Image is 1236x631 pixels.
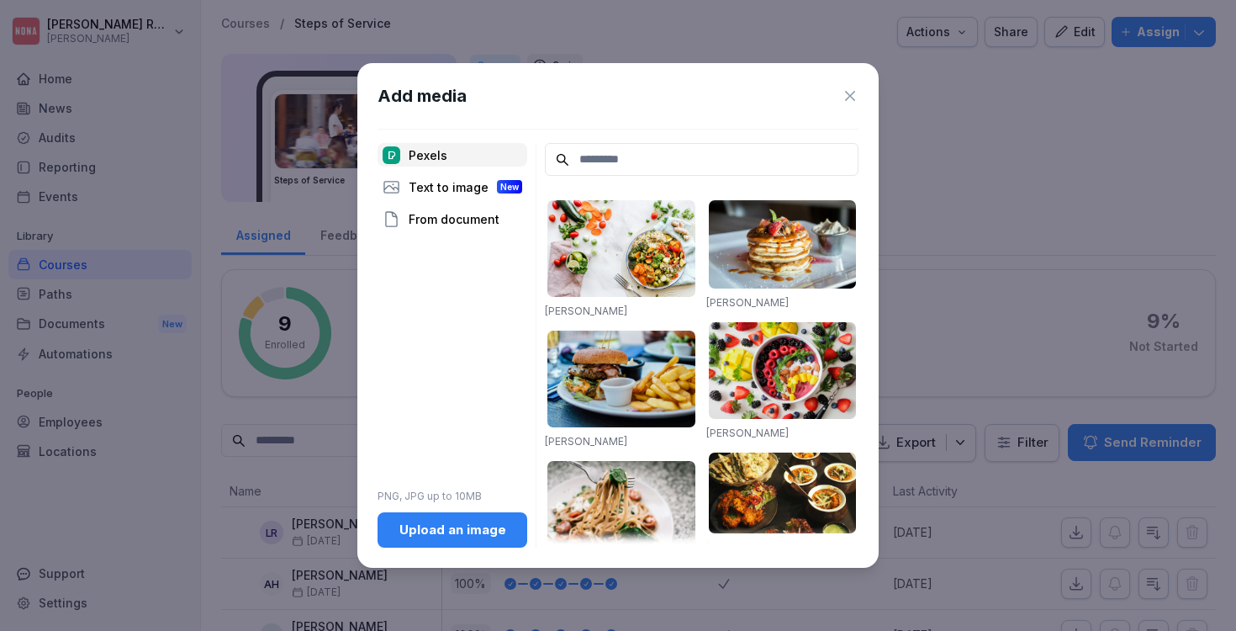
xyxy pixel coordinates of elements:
p: PNG, JPG up to 10MB [378,489,527,504]
a: [PERSON_NAME] [706,427,789,439]
div: Pexels [378,143,527,167]
h1: Add media [378,83,467,109]
a: [PERSON_NAME] [545,435,627,448]
a: [PERSON_NAME] [706,296,789,309]
div: Upload an image [391,521,514,539]
div: New [497,180,522,194]
div: From document [378,207,527,231]
img: pexels-photo-1640777.jpeg [547,200,695,297]
a: [PERSON_NAME] [545,305,627,317]
a: [PERSON_NAME] [706,541,789,554]
img: pexels-photo-376464.jpeg [709,200,857,289]
div: Text to image [378,175,527,199]
img: pexels-photo-1279330.jpeg [547,461,695,558]
img: pexels-photo-958545.jpeg [709,453,857,533]
button: Upload an image [378,512,527,548]
img: pexels.png [383,146,400,164]
img: pexels-photo-70497.jpeg [547,331,695,427]
img: pexels-photo-1099680.jpeg [709,322,857,419]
